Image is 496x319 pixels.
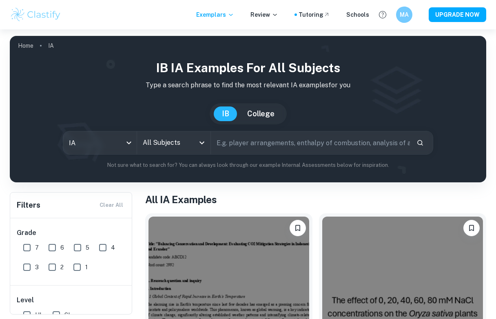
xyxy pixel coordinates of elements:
[250,10,278,19] p: Review
[111,243,115,252] span: 4
[196,137,208,148] button: Open
[60,263,64,272] span: 2
[48,41,54,50] p: IA
[16,161,480,169] p: Not sure what to search for? You can always look through our example Internal Assessments below f...
[18,40,33,51] a: Home
[211,131,410,154] input: E.g. player arrangements, enthalpy of combustion, analysis of a big city...
[290,220,306,236] button: Bookmark
[376,8,390,22] button: Help and Feedback
[10,36,486,182] img: profile cover
[145,192,486,207] h1: All IA Examples
[299,10,330,19] a: Tutoring
[463,220,480,236] button: Bookmark
[16,80,480,90] p: Type a search phrase to find the most relevant IA examples for you
[413,136,427,150] button: Search
[10,7,62,23] img: Clastify logo
[35,263,39,272] span: 3
[86,243,89,252] span: 5
[196,10,234,19] p: Exemplars
[60,243,64,252] span: 6
[16,59,480,77] h1: IB IA examples for all subjects
[35,243,39,252] span: 7
[17,295,126,305] h6: Level
[400,10,409,19] h6: MA
[429,7,486,22] button: UPGRADE NOW
[17,199,40,211] h6: Filters
[239,106,283,121] button: College
[346,10,369,19] a: Schools
[214,106,237,121] button: IB
[17,228,126,238] h6: Grade
[396,7,412,23] button: MA
[63,131,137,154] div: IA
[85,263,88,272] span: 1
